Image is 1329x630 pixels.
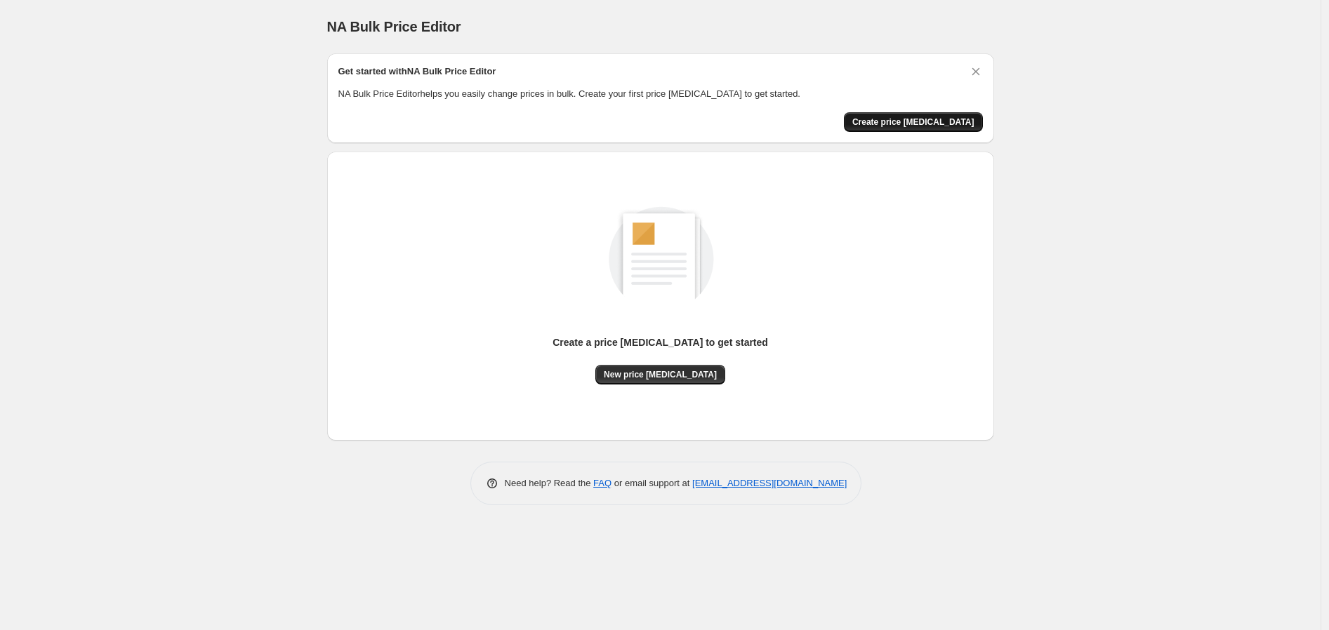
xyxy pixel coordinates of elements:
[692,478,847,488] a: [EMAIL_ADDRESS][DOMAIN_NAME]
[844,112,983,132] button: Create price change job
[595,365,725,384] button: New price [MEDICAL_DATA]
[338,87,983,101] p: NA Bulk Price Editor helps you easily change prices in bulk. Create your first price [MEDICAL_DAT...
[852,116,974,128] span: Create price [MEDICAL_DATA]
[969,65,983,79] button: Dismiss card
[338,65,496,79] h2: Get started with NA Bulk Price Editor
[505,478,594,488] span: Need help? Read the
[327,19,461,34] span: NA Bulk Price Editor
[604,369,717,380] span: New price [MEDICAL_DATA]
[611,478,692,488] span: or email support at
[553,335,768,349] p: Create a price [MEDICAL_DATA] to get started
[593,478,611,488] a: FAQ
